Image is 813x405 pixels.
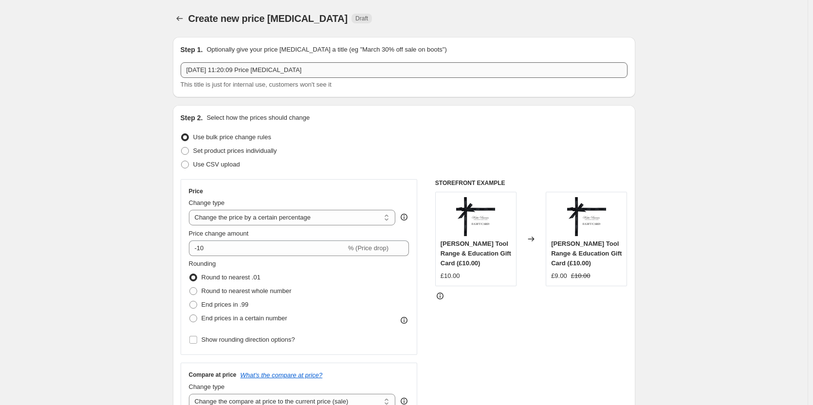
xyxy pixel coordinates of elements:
p: Optionally give your price [MEDICAL_DATA] a title (eg "March 30% off sale on boots") [206,45,446,55]
span: Price change amount [189,230,249,237]
h3: Compare at price [189,371,237,379]
div: £9.00 [551,271,567,281]
span: Show rounding direction options? [202,336,295,343]
button: Price change jobs [173,12,186,25]
span: This title is just for internal use, customers won't see it [181,81,332,88]
img: 1_80x.png [456,197,495,236]
span: Round to nearest whole number [202,287,292,295]
span: Change type [189,199,225,206]
span: End prices in .99 [202,301,249,308]
h6: STOREFRONT EXAMPLE [435,179,628,187]
span: Draft [355,15,368,22]
div: £10.00 [441,271,460,281]
div: help [399,212,409,222]
span: % (Price drop) [348,244,388,252]
h2: Step 2. [181,113,203,123]
span: Use CSV upload [193,161,240,168]
span: Round to nearest .01 [202,274,260,281]
input: -15 [189,240,346,256]
button: What's the compare at price? [240,371,323,379]
span: Set product prices individually [193,147,277,154]
img: 1_80x.png [567,197,606,236]
span: Rounding [189,260,216,267]
span: [PERSON_NAME] Tool Range & Education Gift Card (£10.00) [441,240,511,267]
span: End prices in a certain number [202,314,287,322]
span: [PERSON_NAME] Tool Range & Education Gift Card (£10.00) [551,240,622,267]
span: Create new price [MEDICAL_DATA] [188,13,348,24]
strike: £10.00 [571,271,591,281]
p: Select how the prices should change [206,113,310,123]
h2: Step 1. [181,45,203,55]
span: Change type [189,383,225,390]
input: 30% off holiday sale [181,62,628,78]
span: Use bulk price change rules [193,133,271,141]
h3: Price [189,187,203,195]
